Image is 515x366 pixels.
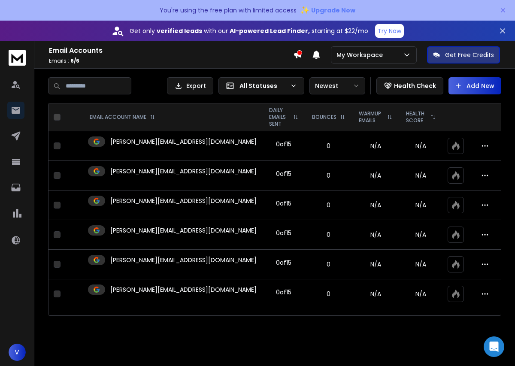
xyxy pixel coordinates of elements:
[404,171,437,180] p: N/A
[445,51,494,59] p: Get Free Credits
[9,344,26,361] button: V
[70,57,79,64] span: 6 / 6
[311,6,355,15] span: Upgrade Now
[310,260,347,269] p: 0
[90,114,155,121] div: EMAIL ACCOUNT NAME
[312,114,336,121] p: BOUNCES
[300,4,309,16] span: ✨
[310,230,347,239] p: 0
[310,201,347,209] p: 0
[406,110,427,124] p: HEALTH SCORE
[167,77,213,94] button: Export
[375,24,404,38] button: Try Now
[404,201,437,209] p: N/A
[310,171,347,180] p: 0
[394,82,436,90] p: Health Check
[376,77,443,94] button: Health Check
[269,107,290,127] p: DAILY EMAILS SENT
[310,142,347,150] p: 0
[110,167,257,175] p: [PERSON_NAME][EMAIL_ADDRESS][DOMAIN_NAME]
[404,230,437,239] p: N/A
[484,336,504,357] div: Open Intercom Messenger
[336,51,386,59] p: My Workspace
[110,137,257,146] p: [PERSON_NAME][EMAIL_ADDRESS][DOMAIN_NAME]
[404,260,437,269] p: N/A
[352,279,399,309] td: N/A
[130,27,368,35] p: Get only with our starting at $22/mo
[352,161,399,191] td: N/A
[352,250,399,279] td: N/A
[448,77,501,94] button: Add New
[378,27,401,35] p: Try Now
[160,6,297,15] p: You're using the free plan with limited access
[310,290,347,298] p: 0
[49,57,293,64] p: Emails :
[276,199,291,208] div: 0 of 15
[404,290,437,298] p: N/A
[359,110,384,124] p: WARMUP EMAILS
[239,82,287,90] p: All Statuses
[309,77,365,94] button: Newest
[352,220,399,250] td: N/A
[276,169,291,178] div: 0 of 15
[300,2,355,19] button: ✨Upgrade Now
[352,131,399,161] td: N/A
[276,140,291,148] div: 0 of 15
[110,256,257,264] p: [PERSON_NAME][EMAIL_ADDRESS][DOMAIN_NAME]
[352,191,399,220] td: N/A
[110,226,257,235] p: [PERSON_NAME][EMAIL_ADDRESS][DOMAIN_NAME]
[49,45,293,56] h1: Email Accounts
[157,27,202,35] strong: verified leads
[9,50,26,66] img: logo
[110,197,257,205] p: [PERSON_NAME][EMAIL_ADDRESS][DOMAIN_NAME]
[276,258,291,267] div: 0 of 15
[404,142,437,150] p: N/A
[427,46,500,64] button: Get Free Credits
[276,229,291,237] div: 0 of 15
[230,27,310,35] strong: AI-powered Lead Finder,
[276,288,291,296] div: 0 of 15
[110,285,257,294] p: [PERSON_NAME][EMAIL_ADDRESS][DOMAIN_NAME]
